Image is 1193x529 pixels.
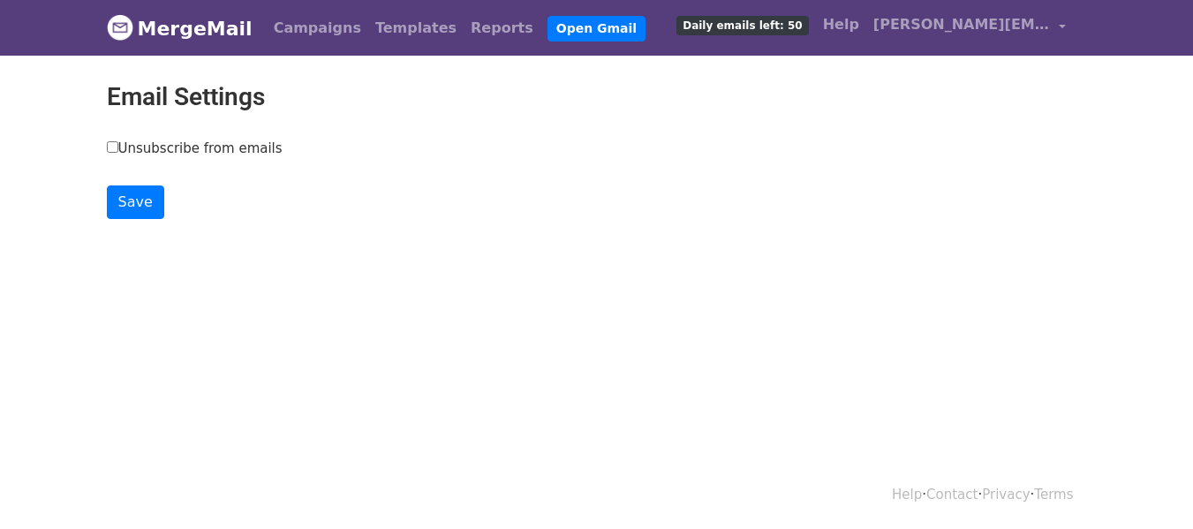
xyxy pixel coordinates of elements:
span: Daily emails left: 50 [676,16,808,35]
a: Help [892,487,922,503]
a: Daily emails left: 50 [669,7,815,42]
input: Save [107,185,164,219]
a: Privacy [982,487,1030,503]
a: Reports [464,11,540,46]
a: Contact [926,487,978,503]
a: Templates [368,11,464,46]
input: Unsubscribe from emails [107,141,118,153]
label: Unsubscribe from emails [107,139,283,159]
img: MergeMail logo [107,14,133,41]
a: Help [816,7,866,42]
span: [PERSON_NAME][EMAIL_ADDRESS][PERSON_NAME][PERSON_NAME][DOMAIN_NAME] [873,14,1050,35]
h2: Email Settings [107,82,1087,112]
a: [PERSON_NAME][EMAIL_ADDRESS][PERSON_NAME][PERSON_NAME][DOMAIN_NAME] [866,7,1073,49]
a: Campaigns [267,11,368,46]
a: MergeMail [107,10,253,47]
a: Open Gmail [547,16,646,42]
a: Terms [1034,487,1073,503]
